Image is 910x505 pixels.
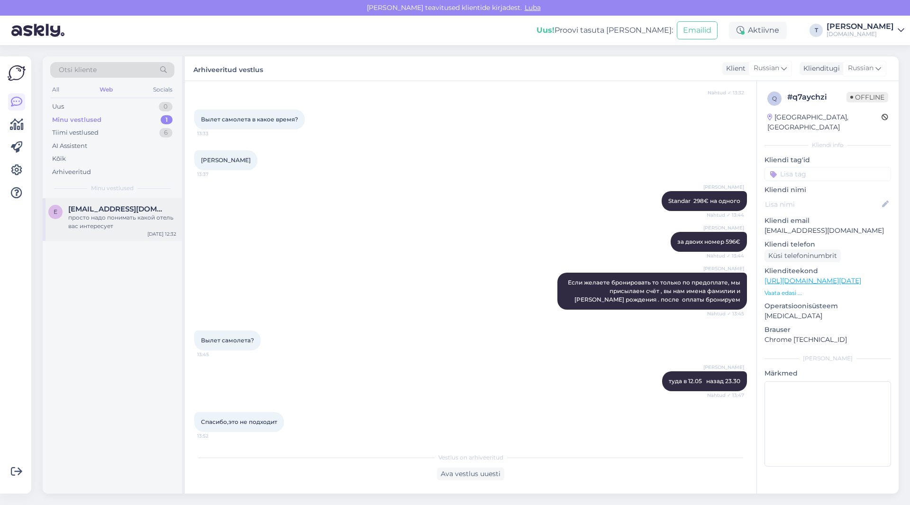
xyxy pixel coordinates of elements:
span: Russian [754,63,779,73]
p: Brauser [764,325,891,335]
span: 13:52 [197,432,233,440]
span: 13:33 [197,130,233,137]
a: [PERSON_NAME][DOMAIN_NAME] [827,23,904,38]
p: Kliendi telefon [764,239,891,249]
span: Vestlus on arhiveeritud [438,453,503,462]
p: Chrome [TECHNICAL_ID] [764,335,891,345]
p: [EMAIL_ADDRESS][DOMAIN_NAME] [764,226,891,236]
span: Luba [522,3,544,12]
span: Вылет самолета? [201,337,254,344]
div: [PERSON_NAME] [764,354,891,363]
span: [PERSON_NAME] [201,156,251,164]
img: Askly Logo [8,64,26,82]
p: Kliendi tag'id [764,155,891,165]
div: Aktiivne [729,22,787,39]
p: Kliendi nimi [764,185,891,195]
div: [DOMAIN_NAME] [827,30,894,38]
div: Klienditugi [800,64,840,73]
div: # q7aychzi [787,92,846,103]
b: Uus! [537,26,555,35]
span: Спасибо,это не подходит [201,418,277,425]
div: Arhiveeritud [52,167,91,177]
span: Standar 298€ на одного [668,197,740,204]
span: Minu vestlused [91,184,134,193]
p: Klienditeekond [764,266,891,276]
span: [PERSON_NAME] [703,265,744,272]
button: Emailid [677,21,718,39]
div: 1 [161,115,173,125]
span: Nähtud ✓ 13:45 [707,310,744,317]
span: Nähtud ✓ 13:44 [707,252,744,259]
div: Kõik [52,154,66,164]
span: 13:37 [197,171,233,178]
p: Kliendi email [764,216,891,226]
div: T [810,24,823,37]
div: [PERSON_NAME] [827,23,894,30]
span: 13:45 [197,351,233,358]
div: Kliendi info [764,141,891,149]
span: [PERSON_NAME] [703,364,744,371]
div: Tiimi vestlused [52,128,99,138]
div: All [50,83,61,96]
span: Nähtud ✓ 13:47 [707,392,744,399]
p: Operatsioonisüsteem [764,301,891,311]
label: Arhiveeritud vestlus [193,62,263,75]
div: [DATE] 12:32 [147,230,176,238]
span: E [54,208,57,215]
span: Otsi kliente [59,65,97,75]
div: Proovi tasuta [PERSON_NAME]: [537,25,673,36]
div: Klient [722,64,746,73]
span: EvgeniyaEseniya2018@gmail.com [68,205,167,213]
div: 0 [159,102,173,111]
p: [MEDICAL_DATA] [764,311,891,321]
div: Socials [151,83,174,96]
div: Uus [52,102,64,111]
a: [URL][DOMAIN_NAME][DATE] [764,276,861,285]
span: [PERSON_NAME] [703,184,744,191]
div: Web [98,83,115,96]
span: Russian [848,63,874,73]
span: туда в 12.05 назад 23.30 [669,377,740,385]
div: просто надо понимать какой отель вас интересует [68,213,176,230]
span: Nähtud ✓ 13:44 [707,211,744,219]
p: Märkmed [764,368,891,378]
div: Ava vestlus uuesti [437,468,504,480]
p: Vaata edasi ... [764,289,891,297]
input: Lisa tag [764,167,891,181]
div: 6 [159,128,173,138]
input: Lisa nimi [765,199,880,210]
span: за двоих номер 596€ [677,238,740,245]
span: Offline [846,92,888,102]
span: Если желаете бронировать то только по предоплате, мы присылаем счёт , вы нам имена фамилии и [PER... [568,279,742,303]
div: Küsi telefoninumbrit [764,249,841,262]
span: Вылет самолета в какое время? [201,116,298,123]
span: [PERSON_NAME] [703,224,744,231]
div: AI Assistent [52,141,87,151]
span: Nähtud ✓ 13:32 [708,89,744,96]
div: [GEOGRAPHIC_DATA], [GEOGRAPHIC_DATA] [767,112,882,132]
span: q [772,95,777,102]
div: Minu vestlused [52,115,101,125]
